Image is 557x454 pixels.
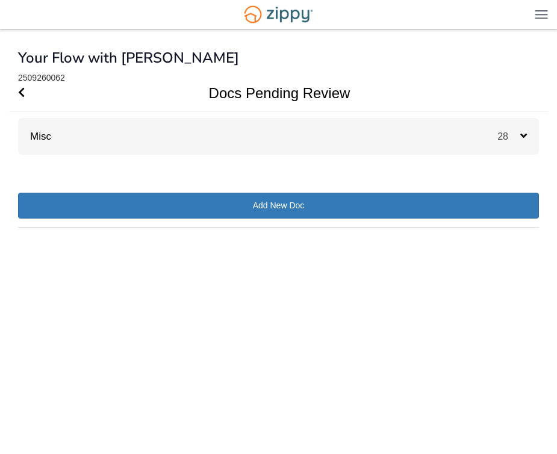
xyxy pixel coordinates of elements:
[18,75,25,111] a: Go Back
[18,50,239,66] h1: Your Flow with [PERSON_NAME]
[18,193,539,219] a: Add New Doc
[18,73,539,83] div: 2509260062
[535,10,548,19] img: Mobile Dropdown Menu
[9,75,534,111] h1: Docs Pending Review
[497,131,520,141] span: 28
[18,131,51,142] a: Misc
